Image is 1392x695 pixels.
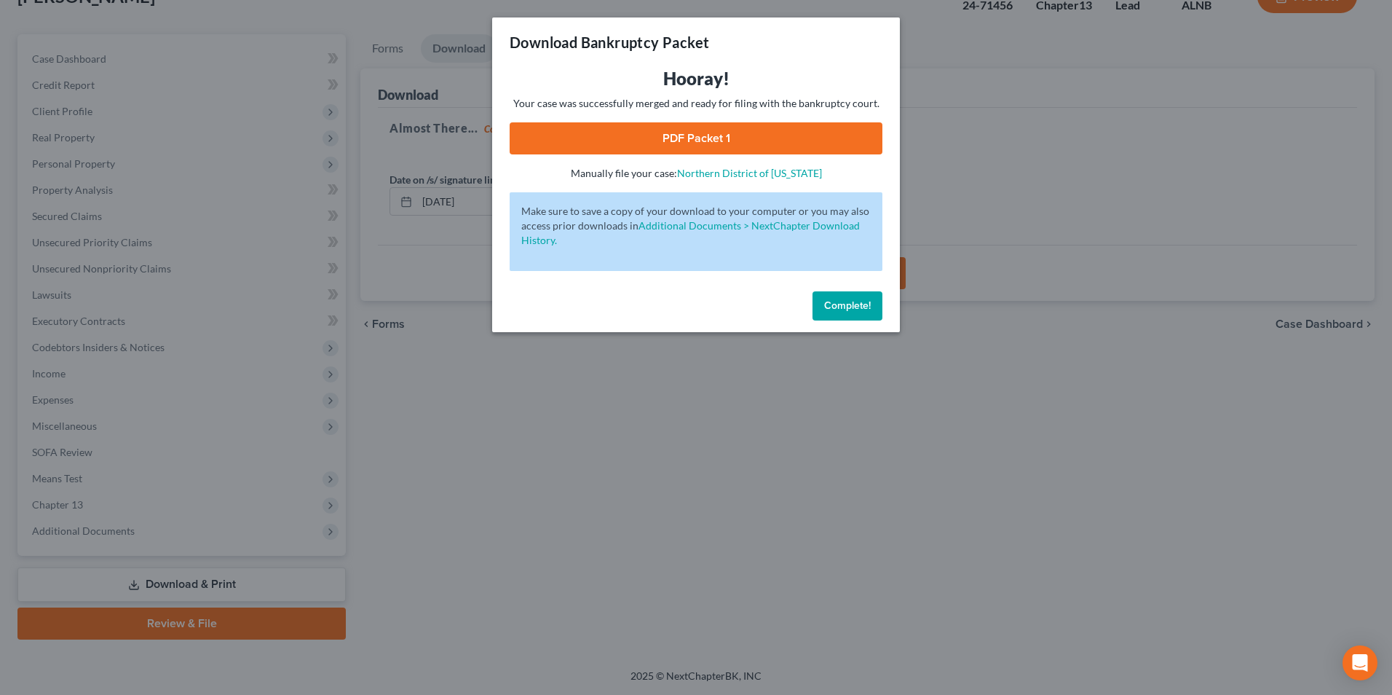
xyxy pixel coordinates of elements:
[510,166,882,181] p: Manually file your case:
[510,32,709,52] h3: Download Bankruptcy Packet
[677,167,822,179] a: Northern District of [US_STATE]
[1342,645,1377,680] div: Open Intercom Messenger
[510,67,882,90] h3: Hooray!
[510,122,882,154] a: PDF Packet 1
[521,204,871,248] p: Make sure to save a copy of your download to your computer or you may also access prior downloads in
[812,291,882,321] button: Complete!
[510,96,882,111] p: Your case was successfully merged and ready for filing with the bankruptcy court.
[824,299,871,312] span: Complete!
[521,219,860,246] a: Additional Documents > NextChapter Download History.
